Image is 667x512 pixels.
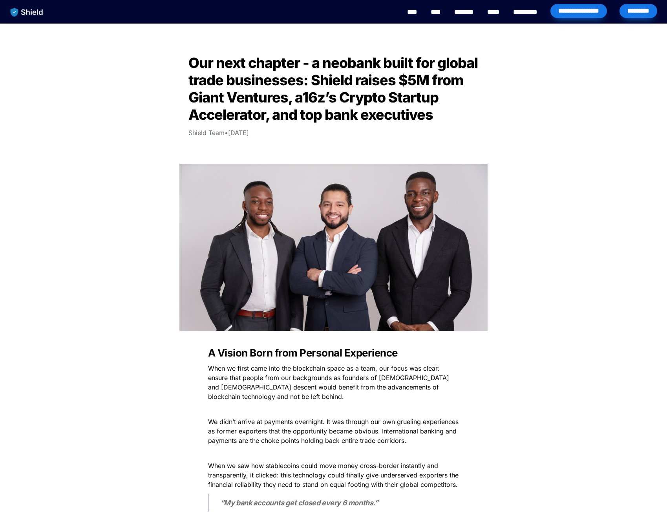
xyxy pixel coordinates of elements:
span: When we saw how stablecoins could move money cross-border instantly and transparently, it clicked... [208,462,461,488]
span: • [225,129,228,137]
strong: “My bank accounts get closed every 6 months.” [220,499,378,507]
span: When we first came into the blockchain space as a team, our focus was clear: ensure that people f... [208,364,451,400]
span: Our next chapter - a neobank built for global trade businesses: Shield raises $5M from Giant Vent... [188,54,481,123]
span: Shield Team [188,129,225,137]
span: We didn’t arrive at payments overnight. It was through our own grueling experiences as former exp... [208,418,461,444]
span: [DATE] [228,129,249,137]
strong: A Vision Born from Personal Experience [208,347,398,359]
img: website logo [7,4,47,20]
